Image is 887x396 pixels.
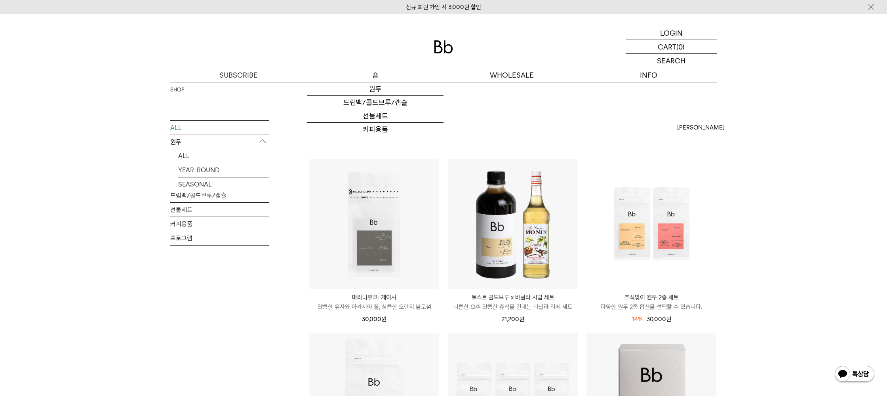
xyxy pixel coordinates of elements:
[170,68,307,82] a: SUBSCRIBE
[307,123,443,136] a: 커피용품
[307,96,443,109] a: 드립백/콜드브루/캡슐
[586,302,716,312] p: 다양한 원두 2종 옵션을 선택할 수 있습니다.
[309,159,439,289] img: 마라니유크: 게이샤
[586,293,716,312] a: 추석맞이 원두 2종 세트 다양한 원두 2종 옵션을 선택할 수 있습니다.
[406,4,481,11] a: 신규 회원 가입 시 3,000원 할인
[632,314,643,324] div: 14%
[658,40,676,53] p: CART
[381,316,386,323] span: 원
[307,82,443,96] a: 원두
[362,316,386,323] span: 30,000
[677,123,725,132] span: [PERSON_NAME]
[660,26,683,40] p: LOGIN
[586,159,716,289] img: 추석맞이 원두 2종 세트
[657,54,685,68] p: SEARCH
[448,293,578,312] a: 토스트 콜드브루 x 바닐라 시럽 세트 나른한 오후 달콤한 휴식을 건네는 바닐라 라떼 세트
[170,188,269,202] a: 드립백/콜드브루/캡슐
[501,316,524,323] span: 21,200
[309,293,439,302] p: 마라니유크: 게이샤
[309,302,439,312] p: 달콤한 유자와 아카시아 꿀, 상큼한 오렌지 블로섬
[178,177,269,191] a: SEASONAL
[448,302,578,312] p: 나른한 오후 달콤한 휴식을 건네는 바닐라 라떼 세트
[519,316,524,323] span: 원
[586,293,716,302] p: 추석맞이 원두 2종 세트
[448,159,578,289] img: 토스트 콜드브루 x 바닐라 시럽 세트
[170,217,269,231] a: 커피용품
[178,163,269,177] a: YEAR-ROUND
[443,68,580,82] p: WHOLESALE
[170,121,269,135] a: ALL
[170,203,269,217] a: 선물세트
[580,68,717,82] p: INFO
[170,86,184,94] a: SHOP
[448,293,578,302] p: 토스트 콜드브루 x 바닐라 시럽 세트
[178,149,269,163] a: ALL
[647,316,671,323] span: 30,000
[626,26,717,40] a: LOGIN
[309,293,439,312] a: 마라니유크: 게이샤 달콤한 유자와 아카시아 꿀, 상큼한 오렌지 블로섬
[307,68,443,82] a: 숍
[307,109,443,123] a: 선물세트
[666,316,671,323] span: 원
[170,231,269,245] a: 프로그램
[626,40,717,54] a: CART (0)
[834,365,875,384] img: 카카오톡 채널 1:1 채팅 버튼
[434,40,453,53] img: 로고
[676,40,685,53] p: (0)
[170,135,269,149] p: 원두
